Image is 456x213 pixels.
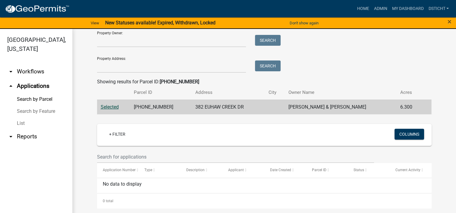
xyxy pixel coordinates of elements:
a: Admin [371,3,389,14]
span: Applicant [228,168,244,172]
span: Application Number [103,168,136,172]
i: arrow_drop_down [7,68,14,75]
a: Dsticht [426,3,451,14]
i: arrow_drop_up [7,82,14,90]
th: Owner Name [285,85,397,100]
datatable-header-cell: Applicant [222,163,264,177]
span: × [448,17,451,26]
datatable-header-cell: Application Number [97,163,139,177]
datatable-header-cell: Description [181,163,222,177]
span: Date Created [270,168,291,172]
button: Don't show again [287,18,321,28]
td: 382 EUHAW CREEK DR [192,100,265,114]
a: Selected [101,104,119,110]
td: 6.300 [397,100,422,114]
button: Search [255,35,281,46]
i: arrow_drop_down [7,133,14,140]
a: My Dashboard [389,3,426,14]
input: Search for applications [97,151,374,163]
div: No data to display [97,178,432,193]
td: [PERSON_NAME] & [PERSON_NAME] [285,100,397,114]
span: Type [144,168,152,172]
a: Home [354,3,371,14]
datatable-header-cell: Date Created [264,163,306,177]
datatable-header-cell: Type [139,163,181,177]
button: Columns [395,129,424,140]
span: Status [354,168,364,172]
datatable-header-cell: Current Activity [390,163,432,177]
th: City [265,85,285,100]
datatable-header-cell: Parcel ID [306,163,348,177]
button: Close [448,18,451,25]
strong: [PHONE_NUMBER] [160,79,199,85]
button: Search [255,60,281,71]
span: Description [186,168,205,172]
a: + Filter [104,129,130,140]
datatable-header-cell: Status [348,163,390,177]
td: [PHONE_NUMBER] [130,100,192,114]
span: Parcel ID [312,168,326,172]
span: Current Activity [395,168,420,172]
div: Showing results for Parcel ID: [97,78,432,85]
th: Acres [397,85,422,100]
strong: New Statuses available! Expired, Withdrawn, Locked [105,20,215,26]
a: View [88,18,102,28]
div: 0 total [97,193,432,208]
th: Address [192,85,265,100]
th: Parcel ID [130,85,192,100]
